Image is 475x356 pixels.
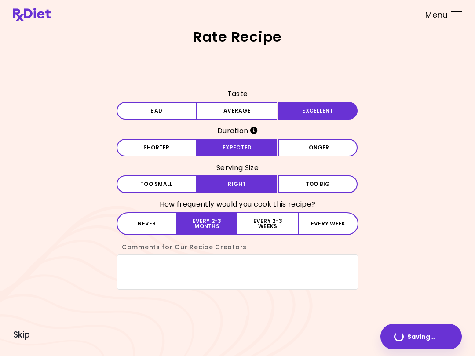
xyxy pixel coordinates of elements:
[278,175,358,193] button: Too big
[117,124,358,138] h3: Duration
[298,212,358,235] button: Every week
[117,102,197,120] button: Bad
[237,212,298,235] button: Every 2-3 weeks
[250,127,258,134] i: Info
[407,334,435,340] span: Saving ...
[117,161,358,175] h3: Serving Size
[197,175,277,193] button: Right
[197,102,277,120] button: Average
[117,243,247,251] label: Comments for Our Recipe Creators
[306,182,330,187] span: Too big
[278,102,358,120] button: Excellent
[117,175,197,193] button: Too small
[140,182,172,187] span: Too small
[380,324,462,349] button: Saving...
[117,139,197,156] button: Shorter
[117,197,358,211] h3: How frequently would you cook this recipe?
[13,8,51,21] img: RxDiet
[13,330,30,340] button: Skip
[197,139,277,156] button: Expected
[117,212,177,235] button: Never
[278,139,358,156] button: Longer
[13,30,462,44] h2: Rate Recipe
[425,11,448,19] span: Menu
[117,87,358,101] h3: Taste
[177,212,237,235] button: Every 2-3 months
